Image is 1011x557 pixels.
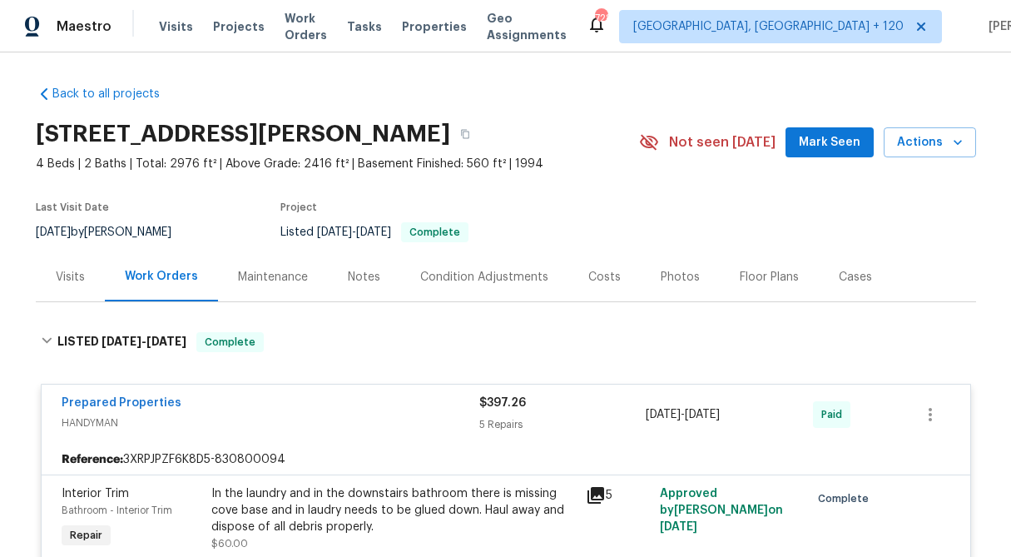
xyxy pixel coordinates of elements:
span: Approved by [PERSON_NAME] on [660,488,783,533]
span: Repair [63,527,109,544]
span: - [317,226,391,238]
span: $60.00 [211,539,248,549]
span: [DATE] [146,336,186,347]
span: [DATE] [317,226,352,238]
span: Complete [198,334,262,351]
span: Paid [821,406,849,423]
button: Actions [884,127,976,158]
span: Projects [213,18,265,35]
div: Floor Plans [740,269,799,286]
span: Geo Assignments [487,10,567,43]
span: [DATE] [36,226,71,238]
button: Mark Seen [786,127,874,158]
div: 3XRPJPZF6K8D5-830800094 [42,445,970,475]
div: Photos [661,269,700,286]
span: Complete [403,227,467,237]
button: Copy Address [450,119,480,149]
span: Not seen [DATE] [669,134,776,151]
h6: LISTED [57,332,186,352]
div: Notes [348,269,380,286]
span: Listed [280,226,468,238]
div: Condition Adjustments [420,269,548,286]
div: In the laundry and in the downstairs bathroom there is missing cove base and in laudry needs to b... [211,485,576,535]
span: [DATE] [660,521,697,533]
div: Maintenance [238,269,308,286]
span: - [646,406,720,423]
div: Work Orders [125,268,198,285]
span: Project [280,202,317,212]
span: [GEOGRAPHIC_DATA], [GEOGRAPHIC_DATA] + 120 [633,18,904,35]
span: [DATE] [646,409,681,420]
span: [DATE] [102,336,141,347]
span: [DATE] [685,409,720,420]
span: HANDYMAN [62,415,479,431]
span: Complete [818,490,875,507]
div: Visits [56,269,85,286]
div: LISTED [DATE]-[DATE]Complete [36,316,976,369]
a: Prepared Properties [62,397,181,409]
div: Costs [588,269,621,286]
div: 5 [586,485,651,505]
div: by [PERSON_NAME] [36,222,191,242]
span: Bathroom - Interior Trim [62,505,172,515]
span: Tasks [347,21,382,32]
span: Mark Seen [799,132,860,153]
span: Visits [159,18,193,35]
span: 4 Beds | 2 Baths | Total: 2976 ft² | Above Grade: 2416 ft² | Basement Finished: 560 ft² | 1994 [36,156,639,172]
div: 728 [595,10,607,27]
div: Cases [839,269,872,286]
span: Interior Trim [62,488,129,500]
span: Work Orders [285,10,327,43]
b: Reference: [62,451,123,468]
span: - [102,336,186,347]
span: [DATE] [356,226,391,238]
h2: [STREET_ADDRESS][PERSON_NAME] [36,126,450,142]
span: Last Visit Date [36,202,109,212]
span: Properties [402,18,467,35]
a: Back to all projects [36,86,196,102]
span: Maestro [57,18,112,35]
span: $397.26 [479,397,526,409]
span: Actions [897,132,963,153]
div: 5 Repairs [479,416,647,433]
